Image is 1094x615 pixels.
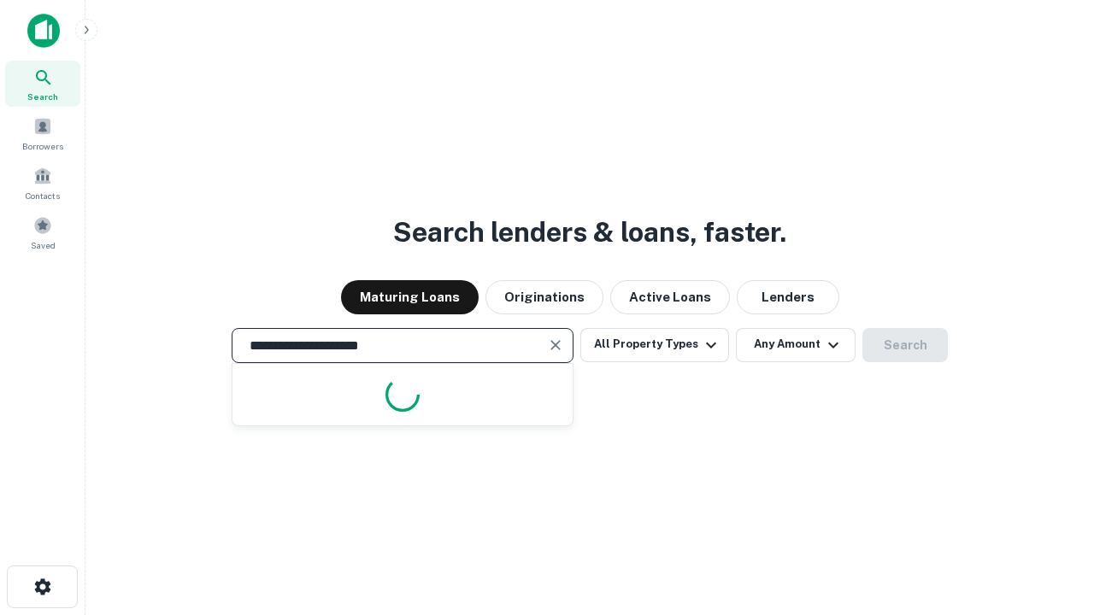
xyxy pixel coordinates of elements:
[27,90,58,103] span: Search
[341,280,479,314] button: Maturing Loans
[22,139,63,153] span: Borrowers
[26,189,60,202] span: Contacts
[544,333,568,357] button: Clear
[393,212,786,253] h3: Search lenders & loans, faster.
[737,280,839,314] button: Lenders
[485,280,603,314] button: Originations
[31,238,56,252] span: Saved
[1009,478,1094,560] iframe: Chat Widget
[5,209,80,255] a: Saved
[27,14,60,48] img: capitalize-icon.png
[5,61,80,107] a: Search
[610,280,730,314] button: Active Loans
[5,110,80,156] a: Borrowers
[736,328,856,362] button: Any Amount
[580,328,729,362] button: All Property Types
[5,160,80,206] a: Contacts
